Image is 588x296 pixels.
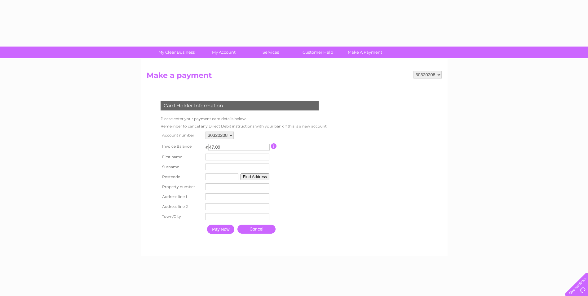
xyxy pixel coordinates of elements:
button: Find Address [241,173,270,180]
th: Invoice Balance [159,141,204,152]
a: Customer Help [292,47,343,58]
input: Information [271,143,277,149]
th: Postcode [159,172,204,182]
a: Cancel [237,225,276,234]
th: Address line 2 [159,202,204,212]
td: £ [206,142,208,150]
input: Pay Now [207,225,234,234]
td: Please enter your payment card details below. [159,115,329,123]
a: Make A Payment [339,47,391,58]
div: Card Holder Information [161,101,319,110]
th: Address line 1 [159,192,204,202]
th: Town/City [159,212,204,222]
a: Services [245,47,296,58]
th: First name [159,152,204,162]
a: My Account [198,47,249,58]
td: Remember to cancel any Direct Debit instructions with your bank if this is a new account. [159,123,329,130]
a: My Clear Business [151,47,202,58]
th: Account number [159,130,204,141]
th: Property number [159,182,204,192]
th: Surname [159,162,204,172]
h2: Make a payment [147,71,442,83]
